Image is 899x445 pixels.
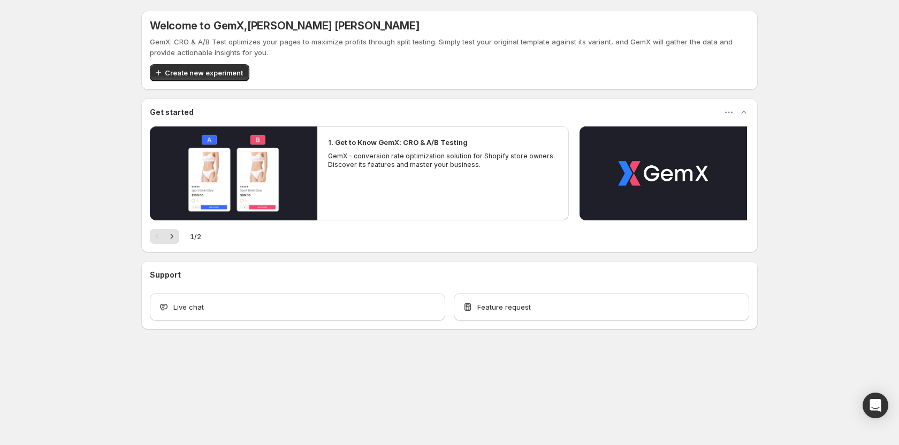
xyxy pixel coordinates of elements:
[150,270,181,280] h3: Support
[150,229,179,244] nav: Pagination
[150,36,749,58] p: GemX: CRO & A/B Test optimizes your pages to maximize profits through split testing. Simply test ...
[173,302,204,312] span: Live chat
[190,231,201,242] span: 1 / 2
[328,137,468,148] h2: 1. Get to Know GemX: CRO & A/B Testing
[863,393,888,418] div: Open Intercom Messenger
[150,19,419,32] h5: Welcome to GemX
[580,126,747,220] button: Play video
[244,19,419,32] span: , [PERSON_NAME] [PERSON_NAME]
[150,64,249,81] button: Create new experiment
[165,67,243,78] span: Create new experiment
[150,107,194,118] h3: Get started
[477,302,531,312] span: Feature request
[328,152,558,169] p: GemX - conversion rate optimization solution for Shopify store owners. Discover its features and ...
[164,229,179,244] button: Next
[150,126,317,220] button: Play video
